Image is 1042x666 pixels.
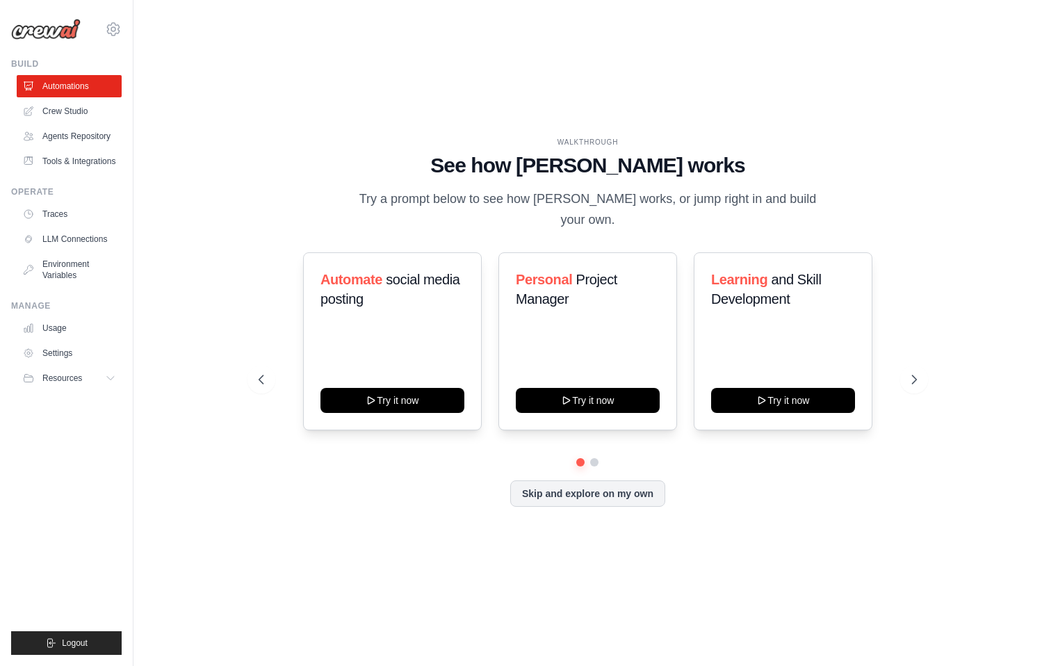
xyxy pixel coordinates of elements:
[17,100,122,122] a: Crew Studio
[711,272,821,307] span: and Skill Development
[320,272,460,307] span: social media posting
[17,342,122,364] a: Settings
[510,480,665,507] button: Skip and explore on my own
[42,373,82,384] span: Resources
[17,367,122,389] button: Resources
[62,637,88,649] span: Logout
[11,631,122,655] button: Logout
[17,253,122,286] a: Environment Variables
[711,388,855,413] button: Try it now
[11,58,122,70] div: Build
[516,272,572,287] span: Personal
[259,137,916,147] div: WALKTHROUGH
[259,153,916,178] h1: See how [PERSON_NAME] works
[17,203,122,225] a: Traces
[11,300,122,311] div: Manage
[17,228,122,250] a: LLM Connections
[354,189,821,230] p: Try a prompt below to see how [PERSON_NAME] works, or jump right in and build your own.
[11,19,81,40] img: Logo
[17,317,122,339] a: Usage
[17,150,122,172] a: Tools & Integrations
[711,272,767,287] span: Learning
[516,272,617,307] span: Project Manager
[11,186,122,197] div: Operate
[17,75,122,97] a: Automations
[516,388,660,413] button: Try it now
[320,272,382,287] span: Automate
[17,125,122,147] a: Agents Repository
[320,388,464,413] button: Try it now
